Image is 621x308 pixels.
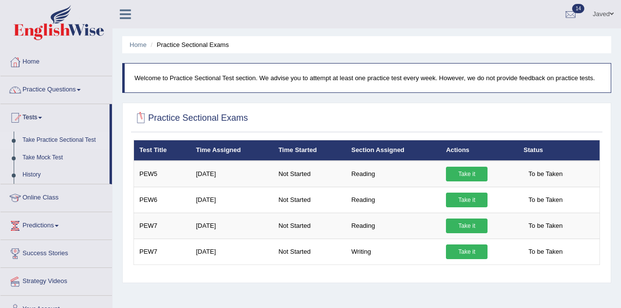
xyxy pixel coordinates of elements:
[346,161,441,187] td: Reading
[346,239,441,264] td: Writing
[273,187,346,213] td: Not Started
[346,187,441,213] td: Reading
[346,213,441,239] td: Reading
[134,73,601,83] p: Welcome to Practice Sectional Test section. We advise you to attempt at least one practice test e...
[191,140,273,161] th: Time Assigned
[191,239,273,264] td: [DATE]
[446,219,488,233] a: Take it
[524,193,568,207] span: To be Taken
[0,184,112,209] a: Online Class
[524,219,568,233] span: To be Taken
[518,140,600,161] th: Status
[18,149,110,167] a: Take Mock Test
[273,239,346,264] td: Not Started
[524,244,568,259] span: To be Taken
[134,140,191,161] th: Test Title
[446,167,488,181] a: Take it
[148,40,229,49] li: Practice Sectional Exams
[446,193,488,207] a: Take it
[524,167,568,181] span: To be Taken
[346,140,441,161] th: Section Assigned
[130,41,147,48] a: Home
[273,161,346,187] td: Not Started
[572,4,584,13] span: 14
[0,240,112,264] a: Success Stories
[441,140,518,161] th: Actions
[191,161,273,187] td: [DATE]
[0,268,112,292] a: Strategy Videos
[273,140,346,161] th: Time Started
[0,212,112,237] a: Predictions
[446,244,488,259] a: Take it
[0,48,112,73] a: Home
[191,213,273,239] td: [DATE]
[273,213,346,239] td: Not Started
[134,213,191,239] td: PEW7
[0,104,110,129] a: Tests
[134,239,191,264] td: PEW7
[0,76,112,101] a: Practice Questions
[18,166,110,184] a: History
[133,111,248,126] h2: Practice Sectional Exams
[134,187,191,213] td: PEW6
[18,132,110,149] a: Take Practice Sectional Test
[191,187,273,213] td: [DATE]
[134,161,191,187] td: PEW5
